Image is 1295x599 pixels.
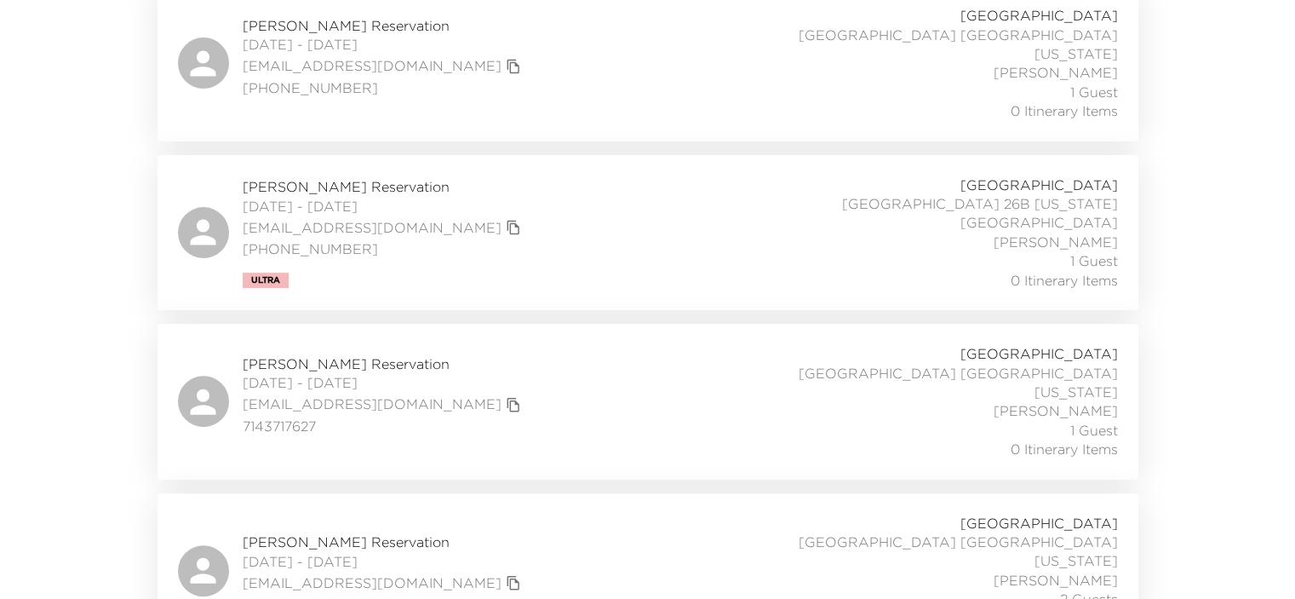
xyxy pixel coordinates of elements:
[994,233,1118,251] span: [PERSON_NAME]
[243,35,525,54] span: [DATE] - [DATE]
[994,571,1118,590] span: [PERSON_NAME]
[742,364,1118,402] span: [GEOGRAPHIC_DATA] [GEOGRAPHIC_DATA][US_STATE]
[243,16,525,35] span: [PERSON_NAME] Reservation
[243,56,501,75] a: [EMAIL_ADDRESS][DOMAIN_NAME]
[1070,421,1118,440] span: 1 Guest
[243,373,525,392] span: [DATE] - [DATE]
[251,275,280,285] span: Ultra
[243,197,525,216] span: [DATE] - [DATE]
[501,55,525,78] button: copy primary member email
[994,401,1118,420] span: [PERSON_NAME]
[742,194,1118,233] span: [GEOGRAPHIC_DATA] 26B [US_STATE][GEOGRAPHIC_DATA]
[742,26,1118,64] span: [GEOGRAPHIC_DATA] [GEOGRAPHIC_DATA][US_STATE]
[243,395,501,413] a: [EMAIL_ADDRESS][DOMAIN_NAME]
[960,176,1118,194] span: [GEOGRAPHIC_DATA]
[1070,251,1118,270] span: 1 Guest
[243,177,525,196] span: [PERSON_NAME] Reservation
[243,78,525,97] span: [PHONE_NUMBER]
[243,533,525,551] span: [PERSON_NAME] Reservation
[158,155,1138,310] a: [PERSON_NAME] Reservation[DATE] - [DATE][EMAIL_ADDRESS][DOMAIN_NAME]copy primary member email[PHO...
[243,354,525,373] span: [PERSON_NAME] Reservation
[742,533,1118,571] span: [GEOGRAPHIC_DATA] [GEOGRAPHIC_DATA][US_STATE]
[501,393,525,417] button: copy primary member email
[501,216,525,239] button: copy primary member email
[243,239,525,258] span: [PHONE_NUMBER]
[501,571,525,595] button: copy primary member email
[158,324,1138,479] a: [PERSON_NAME] Reservation[DATE] - [DATE][EMAIL_ADDRESS][DOMAIN_NAME]copy primary member email7143...
[994,63,1118,82] span: [PERSON_NAME]
[960,344,1118,363] span: [GEOGRAPHIC_DATA]
[243,573,501,592] a: [EMAIL_ADDRESS][DOMAIN_NAME]
[1070,83,1118,101] span: 1 Guest
[243,552,525,571] span: [DATE] - [DATE]
[243,417,525,435] span: 7143717627
[1011,440,1118,458] span: 0 Itinerary Items
[1011,271,1118,290] span: 0 Itinerary Items
[1011,101,1118,120] span: 0 Itinerary Items
[960,6,1118,25] span: [GEOGRAPHIC_DATA]
[243,218,501,237] a: [EMAIL_ADDRESS][DOMAIN_NAME]
[960,514,1118,533] span: [GEOGRAPHIC_DATA]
